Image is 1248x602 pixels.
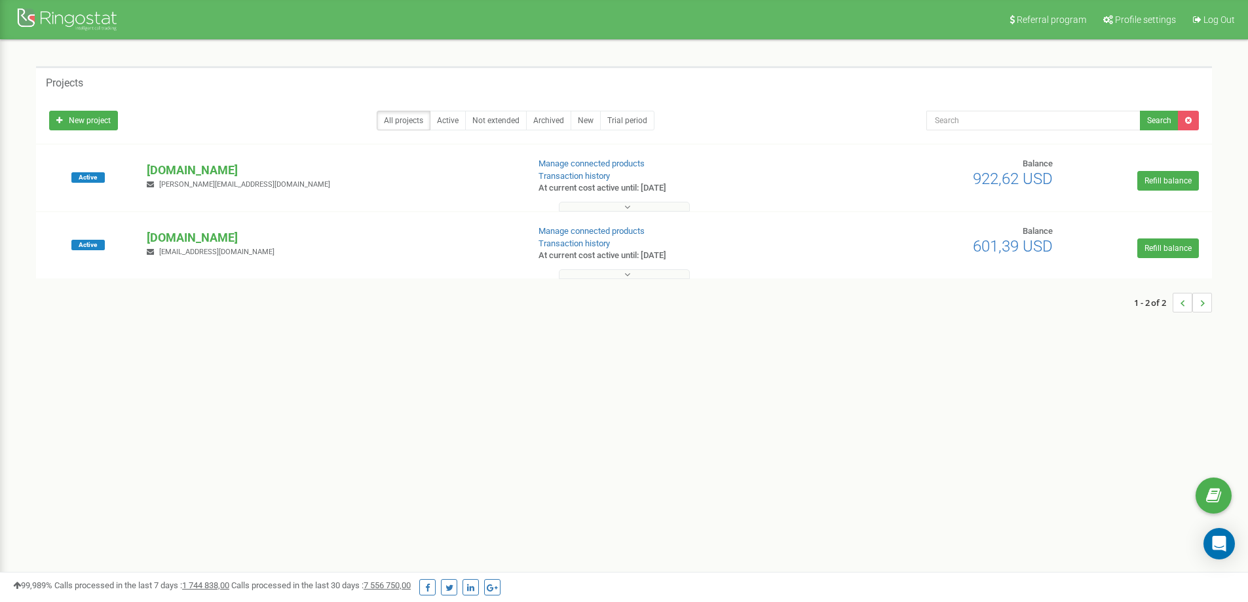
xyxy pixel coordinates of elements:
[1203,528,1235,559] div: Open Intercom Messenger
[539,182,811,195] p: At current cost active until: [DATE]
[571,111,601,130] a: New
[71,240,105,250] span: Active
[1134,280,1212,326] nav: ...
[46,77,83,89] h5: Projects
[1023,226,1053,236] span: Balance
[159,180,330,189] span: [PERSON_NAME][EMAIL_ADDRESS][DOMAIN_NAME]
[1134,293,1173,312] span: 1 - 2 of 2
[526,111,571,130] a: Archived
[1137,171,1199,191] a: Refill balance
[49,111,118,130] a: New project
[147,162,517,179] p: [DOMAIN_NAME]
[1023,159,1053,168] span: Balance
[364,580,411,590] u: 7 556 750,00
[182,580,229,590] u: 1 744 838,00
[539,250,811,262] p: At current cost active until: [DATE]
[231,580,411,590] span: Calls processed in the last 30 days :
[1137,238,1199,258] a: Refill balance
[377,111,430,130] a: All projects
[539,171,610,181] a: Transaction history
[1140,111,1179,130] button: Search
[539,238,610,248] a: Transaction history
[147,229,517,246] p: [DOMAIN_NAME]
[71,172,105,183] span: Active
[539,159,645,168] a: Manage connected products
[159,248,274,256] span: [EMAIL_ADDRESS][DOMAIN_NAME]
[600,111,654,130] a: Trial period
[430,111,466,130] a: Active
[926,111,1141,130] input: Search
[1017,14,1086,25] span: Referral program
[1203,14,1235,25] span: Log Out
[54,580,229,590] span: Calls processed in the last 7 days :
[13,580,52,590] span: 99,989%
[465,111,527,130] a: Not extended
[973,237,1053,255] span: 601,39 USD
[539,226,645,236] a: Manage connected products
[1115,14,1176,25] span: Profile settings
[973,170,1053,188] span: 922,62 USD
